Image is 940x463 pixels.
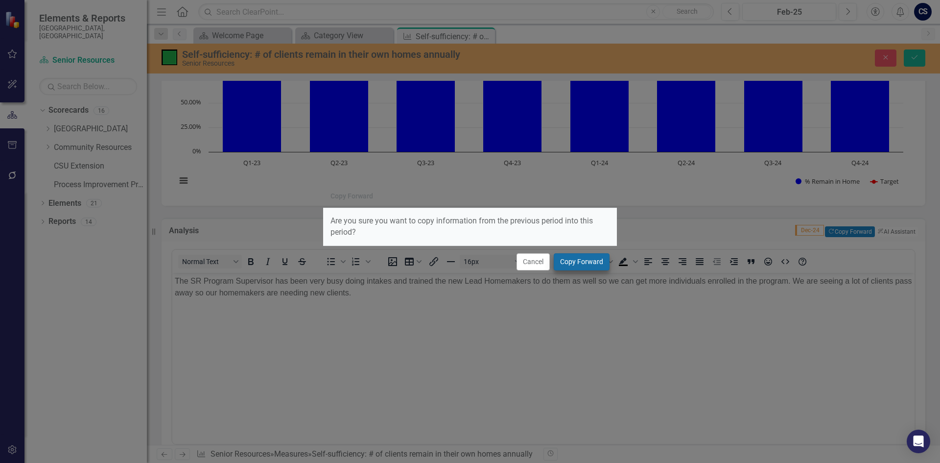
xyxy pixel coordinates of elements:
[907,430,930,453] div: Open Intercom Messenger
[517,253,550,270] button: Cancel
[323,208,617,245] div: Are you sure you want to copy information from the previous period into this period?
[330,193,373,200] div: Copy Forward
[554,253,610,270] button: Copy Forward
[2,2,740,26] p: The SR Program Supervisor has been very busy doing intakes and trained the new Lead Homemakers to...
